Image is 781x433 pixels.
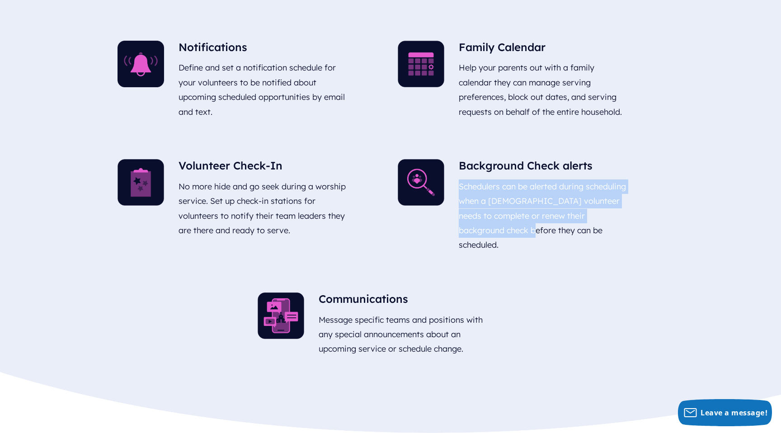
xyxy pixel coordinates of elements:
img: Background Check alerts - Illustration [398,159,444,206]
h5: Communications [319,292,487,309]
h5: Notifications [179,41,347,57]
img: Communications - Illustration [258,292,304,339]
img: Notifications - Illustration [118,41,164,87]
img: Volunteer Check-In - Illustration [118,159,164,206]
p: Message specific teams and positions with any special announcements about an upcoming service or ... [319,309,487,360]
p: Schedulers can be alerted during scheduling when a [DEMOGRAPHIC_DATA] volunteer needs to complete... [459,176,627,256]
h5: Family Calendar [459,41,627,57]
span: Leave a message! [701,408,767,418]
p: Help your parents out with a family calendar they can manage serving preferences, block out dates... [459,57,627,123]
button: Leave a message! [678,399,772,426]
h5: Volunteer Check-In [179,159,347,176]
p: No more hide and go seek during a worship service. Set up check-in stations for volunteers to not... [179,176,347,242]
img: Family Calendar - Illustration [398,41,444,87]
h5: Background Check alerts [459,159,627,176]
p: Define and set a notification schedule for your volunteers to be notified about upcoming schedule... [179,57,347,123]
